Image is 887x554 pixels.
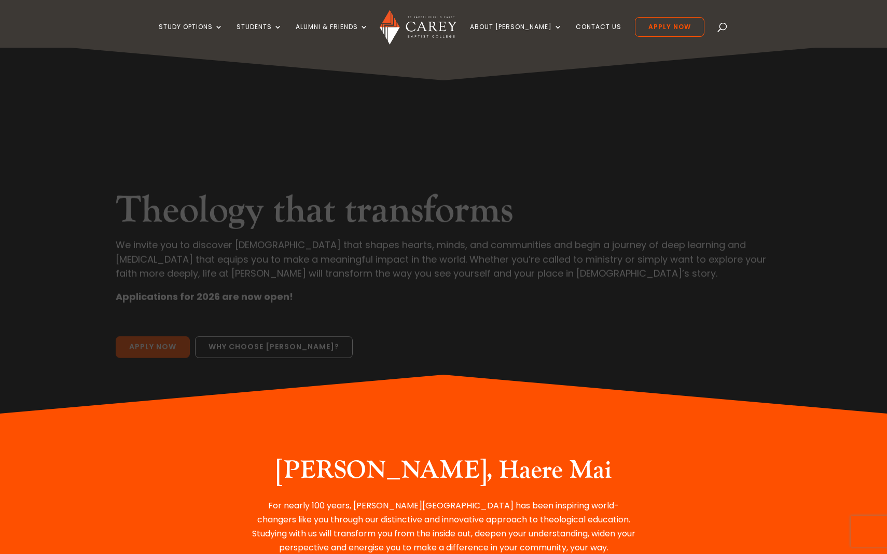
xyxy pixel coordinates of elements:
[116,161,771,210] h2: Theology that transforms
[296,23,368,48] a: Alumni & Friends
[576,23,621,48] a: Contact Us
[116,309,190,331] a: Apply Now
[237,23,282,48] a: Students
[380,10,456,45] img: Carey Baptist College
[116,210,771,262] p: We invite you to discover [DEMOGRAPHIC_DATA] that shapes hearts, minds, and communities and begin...
[635,17,704,37] a: Apply Now
[116,263,293,276] strong: Applications for 2026 are now open!
[249,456,638,491] h2: [PERSON_NAME], Haere Mai
[195,309,353,331] a: Why choose [PERSON_NAME]?
[470,23,562,48] a: About [PERSON_NAME]
[159,23,223,48] a: Study Options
